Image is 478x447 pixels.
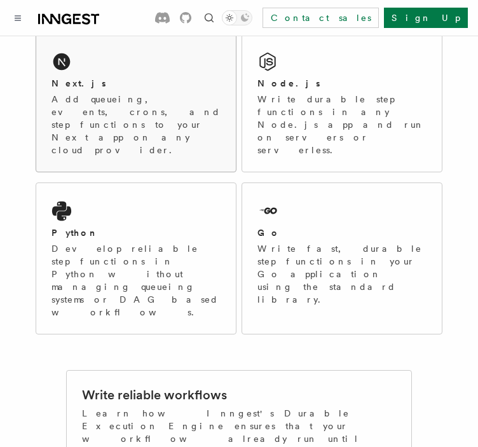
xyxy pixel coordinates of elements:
p: Write fast, durable step functions in your Go application using the standard library. [257,242,427,306]
p: Add queueing, events, crons, and step functions to your Next app on any cloud provider. [51,93,221,156]
a: PythonDevelop reliable step functions in Python without managing queueing systems or DAG based wo... [36,182,236,334]
h2: Python [51,226,99,239]
h2: Write reliable workflows [82,386,227,404]
a: GoWrite fast, durable step functions in your Go application using the standard library. [242,182,442,334]
button: Find something... [201,10,217,25]
h2: Node.js [257,77,320,90]
h2: Next.js [51,77,106,90]
a: Next.jsAdd queueing, events, crons, and step functions to your Next app on any cloud provider. [36,33,236,172]
a: Sign Up [384,8,468,28]
button: Toggle navigation [10,10,25,25]
h2: Go [257,226,280,239]
a: Node.jsWrite durable step functions in any Node.js app and run on servers or serverless. [242,33,442,172]
a: Contact sales [263,8,379,28]
p: Develop reliable step functions in Python without managing queueing systems or DAG based workflows. [51,242,221,319]
button: Toggle dark mode [222,10,252,25]
p: Write durable step functions in any Node.js app and run on servers or serverless. [257,93,427,156]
